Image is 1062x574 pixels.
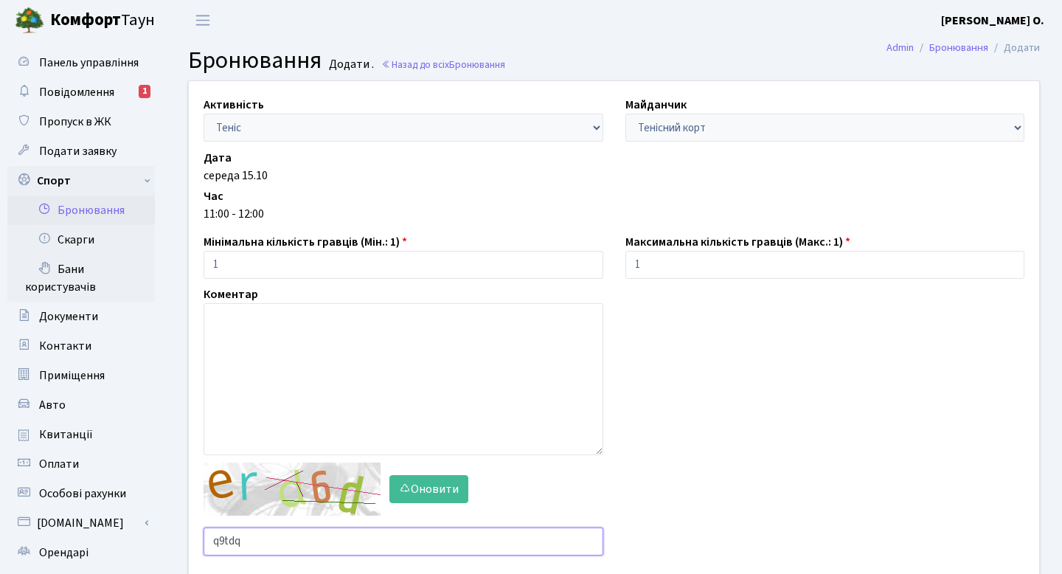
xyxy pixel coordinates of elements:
span: Бронювання [449,58,505,72]
input: Введіть текст із зображення [204,528,603,556]
a: Квитанції [7,420,155,449]
span: Особові рахунки [39,485,126,502]
label: Час [204,187,223,205]
a: [PERSON_NAME] О. [941,12,1044,30]
div: 1 [139,85,150,98]
a: Бронювання [7,196,155,225]
a: Авто [7,390,155,420]
a: Панель управління [7,48,155,77]
a: Подати заявку [7,136,155,166]
span: Авто [39,397,66,413]
label: Коментар [204,286,258,303]
div: 11:00 - 12:00 [204,205,1024,223]
label: Активність [204,96,264,114]
a: Орендарі [7,538,155,567]
button: Переключити навігацію [184,8,221,32]
nav: breadcrumb [864,32,1062,63]
span: Документи [39,308,98,325]
div: середа 15.10 [204,167,1024,184]
a: Назад до всіхБронювання [381,58,505,72]
a: Бронювання [929,40,988,55]
a: Контакти [7,331,155,361]
span: Бронювання [188,44,322,77]
li: Додати [988,40,1040,56]
label: Мінімальна кількість гравців (Мін.: 1) [204,233,407,251]
img: default [204,463,381,516]
span: Подати заявку [39,143,117,159]
a: Повідомлення1 [7,77,155,107]
a: Документи [7,302,155,331]
a: Оплати [7,449,155,479]
a: [DOMAIN_NAME] [7,508,155,538]
span: Оплати [39,456,79,472]
span: Приміщення [39,367,105,384]
button: Оновити [389,475,468,503]
span: Пропуск в ЖК [39,114,111,130]
a: Особові рахунки [7,479,155,508]
img: logo.png [15,6,44,35]
a: Бани користувачів [7,255,155,302]
small: Додати . [326,58,374,72]
span: Панель управління [39,55,139,71]
a: Пропуск в ЖК [7,107,155,136]
label: Дата [204,149,232,167]
span: Повідомлення [39,84,114,100]
b: Комфорт [50,8,121,32]
b: [PERSON_NAME] О. [941,13,1044,29]
span: Орендарі [39,544,88,561]
label: Майданчик [625,96,687,114]
label: Максимальна кількість гравців (Макс.: 1) [625,233,850,251]
span: Контакти [39,338,91,354]
a: Admin [886,40,914,55]
a: Спорт [7,166,155,196]
span: Квитанції [39,426,93,443]
span: Таун [50,8,155,33]
a: Приміщення [7,361,155,390]
a: Скарги [7,225,155,255]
